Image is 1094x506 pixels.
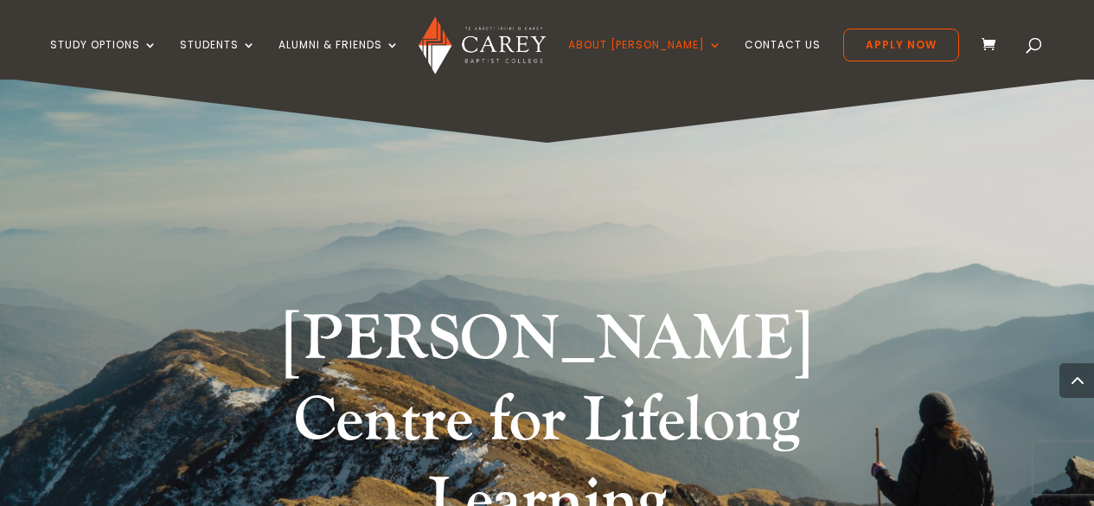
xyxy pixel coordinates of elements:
a: Contact Us [745,39,821,80]
a: Apply Now [843,29,959,61]
a: Study Options [50,39,157,80]
a: Students [180,39,256,80]
img: Carey Baptist College [419,16,546,74]
a: About [PERSON_NAME] [568,39,722,80]
a: Alumni & Friends [278,39,400,80]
